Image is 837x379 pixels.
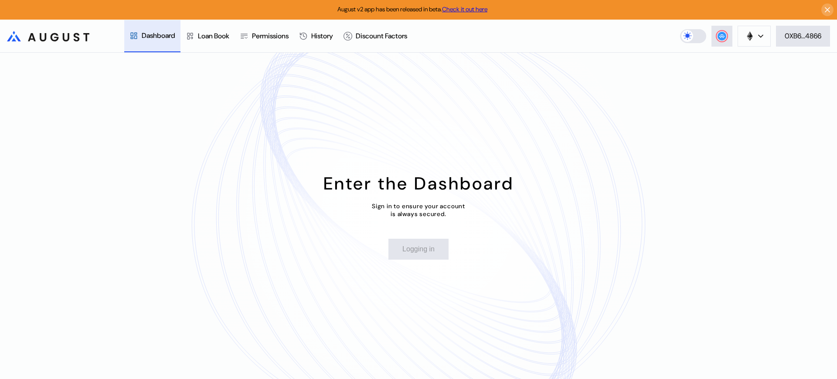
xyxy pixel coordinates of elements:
[372,202,465,218] div: Sign in to ensure your account is always secured.
[776,26,830,47] button: 0XB6...4866
[311,31,333,41] div: History
[745,31,755,41] img: chain logo
[356,31,407,41] div: Discount Factors
[235,20,294,52] a: Permissions
[388,239,449,260] button: Logging in
[142,31,175,40] div: Dashboard
[338,20,412,52] a: Discount Factors
[294,20,338,52] a: History
[738,26,771,47] button: chain logo
[180,20,235,52] a: Loan Book
[323,172,514,195] div: Enter the Dashboard
[124,20,180,52] a: Dashboard
[337,5,487,13] span: August v2 app has been released in beta.
[198,31,229,41] div: Loan Book
[785,31,821,41] div: 0XB6...4866
[252,31,289,41] div: Permissions
[442,5,487,13] a: Check it out here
